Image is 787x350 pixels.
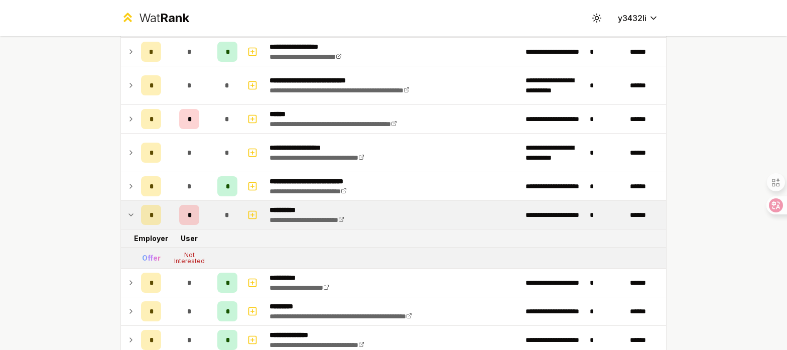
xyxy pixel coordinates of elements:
[120,10,189,26] a: WatRank
[618,12,646,24] span: y3432li
[137,229,165,248] td: Employer
[142,253,161,263] div: Offer
[169,252,209,264] div: Not Interested
[160,11,189,25] span: Rank
[610,9,667,27] button: y3432li
[139,10,189,26] div: Wat
[165,229,213,248] td: User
